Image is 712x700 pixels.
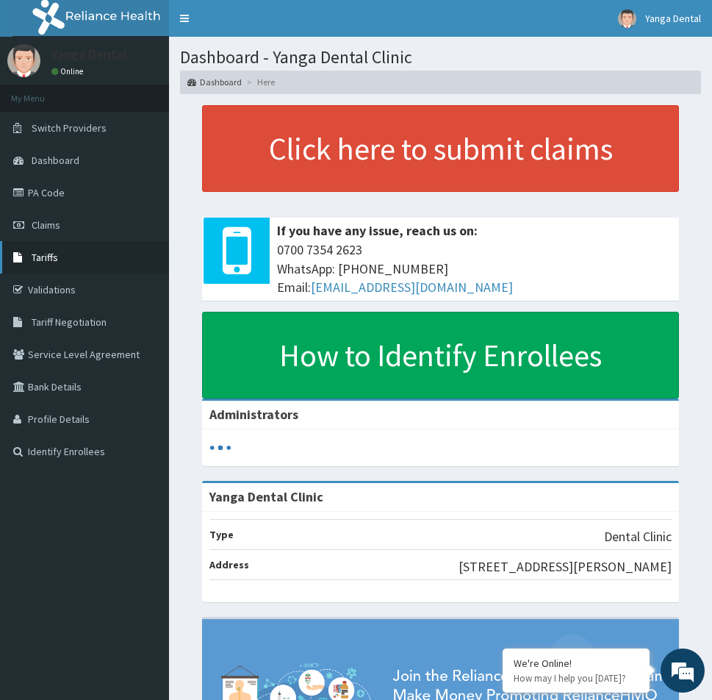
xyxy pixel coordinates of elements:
p: Dental Clinic [604,527,672,546]
a: [EMAIL_ADDRESS][DOMAIN_NAME] [311,279,513,296]
b: Address [209,558,249,571]
strong: Yanga Dental Clinic [209,488,323,505]
b: Type [209,528,234,541]
svg: audio-loading [209,437,231,459]
a: Click here to submit claims [202,105,679,192]
b: Administrators [209,406,298,423]
a: How to Identify Enrollees [202,312,679,399]
img: User Image [7,44,40,77]
div: We're Online! [514,657,639,670]
span: 0700 7354 2623 WhatsApp: [PHONE_NUMBER] Email: [277,240,672,297]
span: Yanga Dental [645,12,701,25]
p: Yanga Dental [51,48,127,61]
span: Switch Providers [32,121,107,135]
a: Online [51,66,87,76]
p: [STREET_ADDRESS][PERSON_NAME] [459,557,672,576]
img: User Image [618,10,636,28]
span: Tariffs [32,251,58,264]
a: Dashboard [187,76,242,88]
b: If you have any issue, reach us on: [277,222,478,239]
p: How may I help you today? [514,672,639,685]
span: Claims [32,218,60,232]
h1: Dashboard - Yanga Dental Clinic [180,48,701,67]
span: Tariff Negotiation [32,315,107,329]
li: Here [243,76,275,88]
span: Dashboard [32,154,79,167]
